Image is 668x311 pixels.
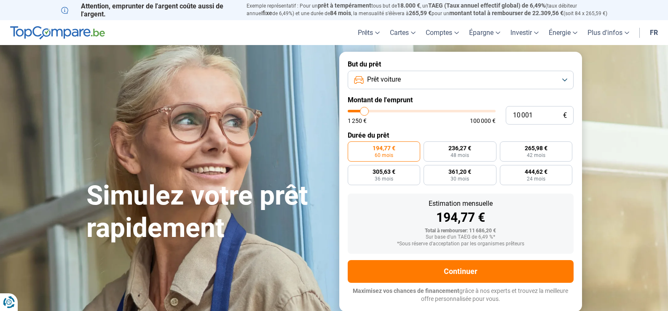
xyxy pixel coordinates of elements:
[375,153,393,158] span: 60 mois
[354,241,567,247] div: *Sous réserve d'acceptation par les organismes prêteurs
[86,180,329,245] h1: Simulez votre prêt rapidement
[505,20,544,45] a: Investir
[448,145,471,151] span: 236,27 €
[409,10,432,16] span: 265,59 €
[353,20,385,45] a: Prêts
[10,26,105,40] img: TopCompare
[544,20,582,45] a: Énergie
[330,10,351,16] span: 84 mois
[348,118,367,124] span: 1 250 €
[470,118,496,124] span: 100 000 €
[354,211,567,224] div: 194,77 €
[451,153,469,158] span: 48 mois
[563,112,567,119] span: €
[448,169,471,175] span: 361,20 €
[348,287,574,303] p: grâce à nos experts et trouvez la meilleure offre personnalisée pour vous.
[451,176,469,181] span: 30 mois
[525,145,547,151] span: 265,98 €
[348,96,574,104] label: Montant de l'emprunt
[428,2,545,9] span: TAEG (Taux annuel effectif global) de 6,49%
[367,75,401,84] span: Prêt voiture
[645,20,663,45] a: fr
[348,60,574,68] label: But du prêt
[373,145,395,151] span: 194,77 €
[385,20,421,45] a: Cartes
[348,71,574,89] button: Prêt voiture
[527,153,545,158] span: 42 mois
[354,234,567,240] div: Sur base d'un TAEG de 6,49 %*
[582,20,634,45] a: Plus d'infos
[354,200,567,207] div: Estimation mensuelle
[397,2,420,9] span: 18.000 €
[247,2,607,17] p: Exemple représentatif : Pour un tous but de , un (taux débiteur annuel de 6,49%) et une durée de ...
[449,10,563,16] span: montant total à rembourser de 22.309,56 €
[354,228,567,234] div: Total à rembourser: 11 686,20 €
[527,176,545,181] span: 24 mois
[353,287,459,294] span: Maximisez vos chances de financement
[262,10,272,16] span: fixe
[525,169,547,175] span: 444,62 €
[375,176,393,181] span: 36 mois
[421,20,464,45] a: Comptes
[61,2,236,18] p: Attention, emprunter de l'argent coûte aussi de l'argent.
[348,131,574,139] label: Durée du prêt
[373,169,395,175] span: 305,63 €
[464,20,505,45] a: Épargne
[348,260,574,283] button: Continuer
[318,2,371,9] span: prêt à tempérament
